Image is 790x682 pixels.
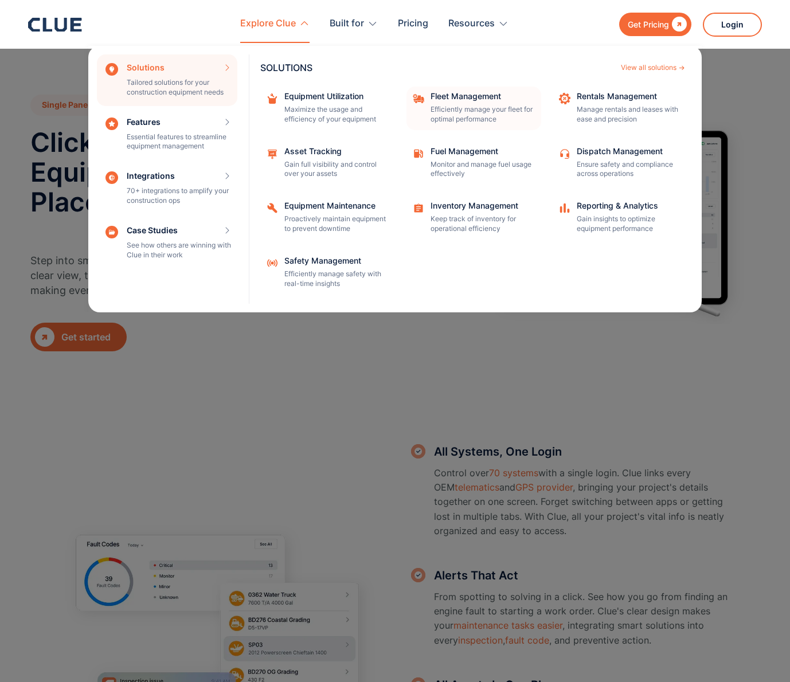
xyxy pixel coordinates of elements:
img: internet signal icon [266,257,279,269]
a: inspection [458,634,503,646]
div: Safety Management [284,257,388,265]
a: fault code [505,634,549,646]
p: Control over with a single login. Clue links every OEM and , bringing your project's details toge... [434,466,734,538]
img: repair icon image [558,92,571,105]
p: Proactively maintain equipment to prevent downtime [284,214,388,234]
div: Fuel Management [431,147,534,155]
p: Maximize the usage and efficiency of your equipment [284,105,388,124]
div:  [669,17,687,32]
div: Built for [330,6,364,42]
p: Efficiently manage your fleet for optimal performance [431,105,534,124]
a: View all solutions [621,64,685,71]
a: Asset TrackingGain full visibility and control over your assets [260,142,395,185]
div: Asset Tracking [284,147,388,155]
a: 70 systems [489,467,538,479]
a: Rentals ManagementManage rentals and leases with ease and precision [553,87,687,130]
p: Gain full visibility and control over your assets [284,160,388,179]
a: Inventory ManagementKeep track of inventory for operational efficiency [406,196,541,240]
nav: Explore Clue [28,43,762,312]
div: Dispatch Management [577,147,680,155]
div: Get started [61,330,122,344]
p: Efficiently manage safety with real-time insights [284,269,388,289]
a: Get started [30,323,127,351]
div: Resources [448,6,495,42]
p: Gain insights to optimize equipment performance [577,214,680,234]
div: Explore Clue [240,6,310,42]
div: Resources [448,6,509,42]
img: analytics icon [558,202,571,214]
div: Inventory Management [431,202,534,210]
p: From spotting to solving in a click. See how you go from finding an engine fault to starting a wo... [434,590,734,648]
a: Login [703,13,762,37]
img: repairing box icon [266,92,279,105]
img: fleet repair icon [412,92,425,105]
div:  [35,327,54,347]
div: Fleet Management [431,92,534,100]
a: telematics [455,481,499,493]
h3: Alerts That Act [434,567,734,584]
img: Task checklist icon [412,202,425,214]
a: Equipment UtilizationMaximize the usage and efficiency of your equipment [260,87,395,130]
img: Customer support icon [558,147,571,160]
div: Explore Clue [240,6,296,42]
img: fleet fuel icon [412,147,425,160]
p: Manage rentals and leases with ease and precision [577,105,680,124]
a: Safety ManagementEfficiently manage safety with real-time insights [260,251,395,295]
div: Rentals Management [577,92,680,100]
div: Equipment Maintenance [284,202,388,210]
div: SOLUTIONS [260,63,615,72]
p: Monitor and manage fuel usage effectively [431,160,534,179]
img: Repairing icon [266,202,279,214]
p: Keep track of inventory for operational efficiency [431,214,534,234]
a: Fleet ManagementEfficiently manage your fleet for optimal performance [406,87,541,130]
div: View all solutions [621,64,676,71]
a: Dispatch ManagementEnsure safety and compliance across operations [553,142,687,185]
a: Pricing [398,6,428,42]
a: maintenance tasks easier [453,620,562,631]
div: Reporting & Analytics [577,202,680,210]
h3: All Systems, One Login [434,443,734,460]
a: Reporting & AnalyticsGain insights to optimize equipment performance [553,196,687,240]
img: Icon of a checkmark in a circle. [411,444,425,458]
a: GPS provider [515,481,573,493]
a: Fuel ManagementMonitor and manage fuel usage effectively [406,142,541,185]
a: Equipment MaintenanceProactively maintain equipment to prevent downtime [260,196,395,240]
p: Ensure safety and compliance across operations [577,160,680,179]
a: Get Pricing [619,13,691,36]
div: Equipment Utilization [284,92,388,100]
div: Built for [330,6,378,42]
img: Maintenance management icon [266,147,279,160]
div: Get Pricing [628,17,669,32]
img: Icon of a checkmark in a circle. [411,568,425,582]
